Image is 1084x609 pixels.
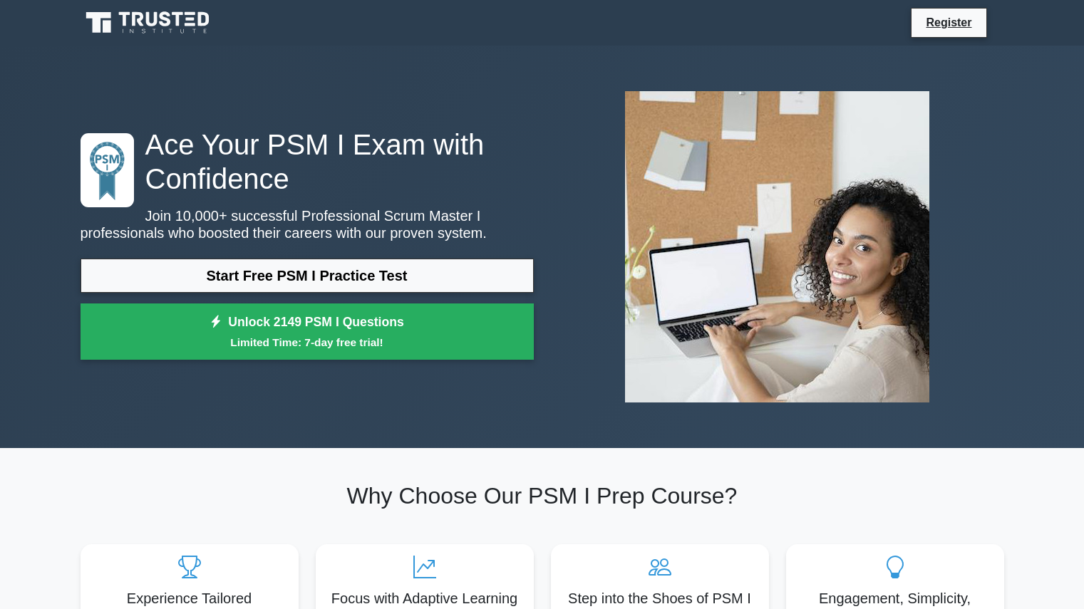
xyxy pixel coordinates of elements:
h1: Ace Your PSM I Exam with Confidence [81,127,534,196]
a: Register [917,14,980,31]
h5: Focus with Adaptive Learning [327,590,522,607]
h2: Why Choose Our PSM I Prep Course? [81,482,1004,509]
a: Unlock 2149 PSM I QuestionsLimited Time: 7-day free trial! [81,303,534,360]
p: Join 10,000+ successful Professional Scrum Master I professionals who boosted their careers with ... [81,207,534,241]
a: Start Free PSM I Practice Test [81,259,534,293]
small: Limited Time: 7-day free trial! [98,334,516,350]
